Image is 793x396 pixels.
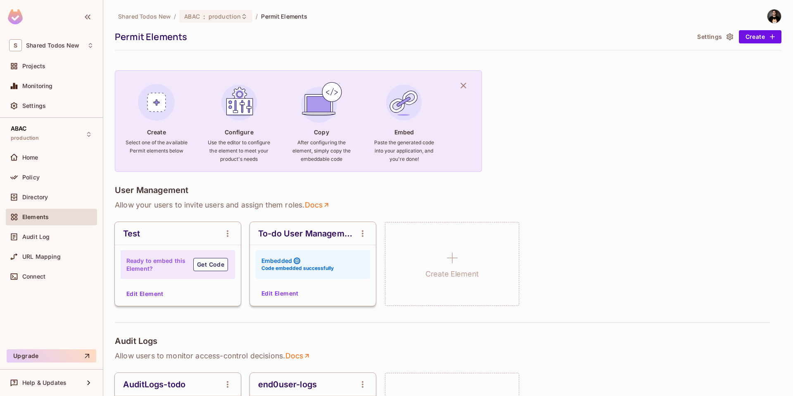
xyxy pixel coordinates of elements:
h4: Embedded [261,257,292,265]
img: SReyMgAAAABJRU5ErkJggg== [8,9,23,24]
span: Monitoring [22,83,53,89]
h6: Code embedded successfully [261,265,334,272]
span: Workspace: Shared Todos New [26,42,79,49]
img: Embed Element [382,80,426,125]
button: open Menu [219,225,236,242]
span: production [11,135,39,141]
div: Permit Elements [115,31,690,43]
img: Create Element [134,80,179,125]
h6: Select one of the available Permit elements below [125,138,188,155]
button: open Menu [354,225,371,242]
button: open Menu [354,376,371,393]
a: Docs [285,351,311,361]
span: Policy [22,174,40,181]
span: ABAC [11,125,27,132]
div: AuditLogs-todo [123,379,185,389]
li: / [256,12,258,20]
span: Home [22,154,38,161]
button: Get Code [193,258,228,271]
span: Connect [22,273,45,280]
h4: Create [147,128,166,136]
button: open Menu [219,376,236,393]
p: Allow users to monitor access-control decisions . [115,351,781,361]
button: Upgrade [7,349,96,363]
span: Settings [22,103,46,109]
h4: Ready to embed this Element? [126,257,186,272]
h4: Copy [314,128,329,136]
h1: Create Element [425,268,479,280]
button: Create [739,30,781,43]
span: ABAC [184,12,200,20]
h4: Audit Logs [115,336,158,346]
button: Edit Element [258,287,302,300]
h6: Use the editor to configure the element to meet your product's needs [208,138,271,163]
a: Docs [304,200,330,210]
img: Configure Element [217,80,261,125]
span: production [209,12,241,20]
span: Projects [22,63,45,69]
button: Settings [694,30,735,43]
h4: Configure [225,128,254,136]
img: Eli Moshkovich [767,10,781,23]
li: / [174,12,176,20]
div: end0user-logs [258,379,317,389]
p: Allow your users to invite users and assign them roles . [115,200,781,210]
span: Directory [22,194,48,200]
span: Help & Updates [22,379,66,386]
button: Edit Element [123,287,167,301]
h4: Embed [394,128,414,136]
h6: After configuring the element, simply copy the embeddable code [290,138,353,163]
div: To-do User Management [258,229,354,239]
span: URL Mapping [22,253,61,260]
span: : [203,13,206,20]
img: Copy Element [299,80,344,125]
h4: User Management [115,185,188,195]
span: Audit Log [22,234,50,240]
span: Elements [22,214,49,220]
span: the active workspace [118,12,171,20]
span: Permit Elements [261,12,307,20]
div: Test [123,229,140,239]
span: S [9,39,22,51]
h6: Paste the generated code into your application, and you're done! [373,138,435,163]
